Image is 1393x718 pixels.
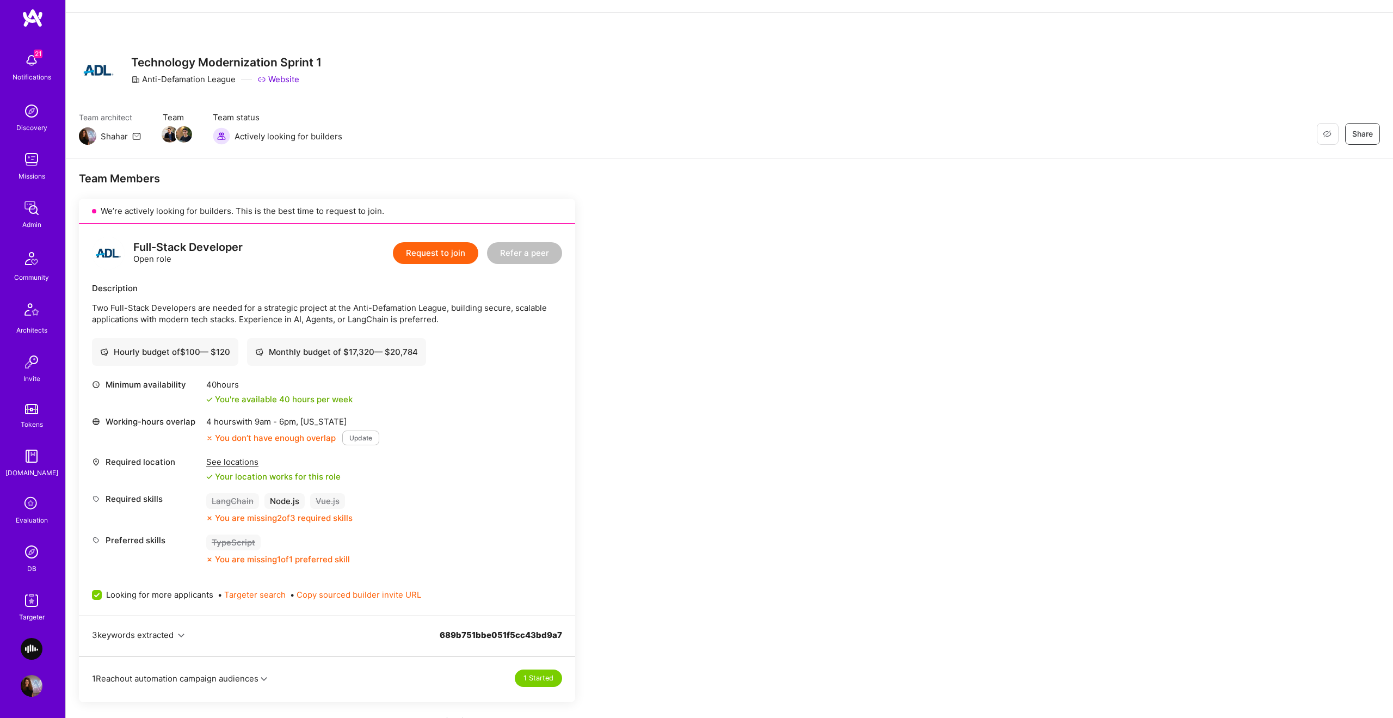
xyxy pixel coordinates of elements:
[92,673,267,684] button: 1Reachout automation campaign audiences
[393,242,478,264] button: Request to join
[1323,130,1332,138] i: icon EyeClosed
[92,416,201,427] div: Working-hours overlap
[252,416,300,427] span: 9am - 6pm ,
[133,242,243,253] div: Full-Stack Developer
[255,346,418,358] div: Monthly budget of $ 17,320 — $ 20,784
[92,237,125,269] img: logo
[16,514,48,526] div: Evaluation
[92,381,100,389] i: icon Clock
[440,629,562,654] div: 689b751bbe051f5cc43bd9a7
[21,494,42,514] i: icon SelectionTeam
[206,471,341,482] div: Your location works for this role
[25,404,38,414] img: tokens
[206,556,213,563] i: icon CloseOrange
[34,50,42,58] span: 21
[21,638,42,660] img: AI Trader: AI Trading Platform
[206,435,213,441] i: icon CloseOrange
[176,126,192,143] img: Team Member Avatar
[27,563,36,574] div: DB
[100,348,108,356] i: icon Cash
[261,676,267,682] i: icon Chevron
[206,379,353,390] div: 40 hours
[21,419,43,430] div: Tokens
[16,324,47,336] div: Architects
[106,589,213,600] span: Looking for more applicants
[206,535,261,550] div: TypeScript
[342,431,379,445] button: Update
[264,493,305,509] div: Node.js
[487,242,562,264] button: Refer a peer
[92,629,184,641] button: 3keywords extracted
[310,493,345,509] div: Vue.js
[213,127,230,145] img: Actively looking for builders
[22,8,44,28] img: logo
[14,272,49,283] div: Community
[92,536,100,544] i: icon Tag
[163,112,191,123] span: Team
[213,112,342,123] span: Team status
[92,418,100,426] i: icon World
[5,467,58,478] div: [DOMAIN_NAME]
[92,458,100,466] i: icon Location
[19,611,45,623] div: Targeter
[92,379,201,390] div: Minimum availability
[206,474,213,480] i: icon Check
[215,554,350,565] div: You are missing 1 of 1 preferred skill
[515,670,562,687] div: 1 Started
[206,396,213,403] i: icon Check
[162,126,178,143] img: Team Member Avatar
[206,456,341,468] div: See locations
[257,73,299,85] a: Website
[206,432,336,444] div: You don’t have enough overlap
[92,493,201,505] div: Required skills
[79,112,141,123] span: Team architect
[101,131,128,142] div: Shahar
[92,456,201,468] div: Required location
[21,675,42,697] img: User Avatar
[92,535,201,546] div: Preferred skills
[178,633,184,639] i: icon Chevron
[255,348,263,356] i: icon Cash
[92,495,100,503] i: icon Tag
[132,132,141,140] i: icon Mail
[206,394,353,405] div: You're available 40 hours per week
[21,197,42,219] img: admin teamwork
[21,445,42,467] img: guide book
[206,515,213,521] i: icon CloseOrange
[290,589,421,600] span: •
[131,56,322,69] h3: Technology Modernization Sprint 1
[21,351,42,373] img: Invite
[16,122,47,133] div: Discovery
[206,416,379,427] div: 4 hours with [US_STATE]
[215,512,353,524] div: You are missing 2 of 3 required skills
[79,127,96,145] img: Team Architect
[218,589,286,600] span: •
[21,149,42,170] img: teamwork
[206,493,259,509] div: LangChain
[297,589,421,600] button: Copy sourced builder invite URL
[133,242,243,265] div: Open role
[1352,128,1373,139] span: Share
[13,71,51,83] div: Notifications
[131,73,236,85] div: Anti-Defamation League
[235,131,342,142] span: Actively looking for builders
[21,590,42,611] img: Skill Targeter
[19,246,45,272] img: Community
[21,50,42,71] img: bell
[21,541,42,563] img: Admin Search
[79,171,575,186] div: Team Members
[92,283,562,294] div: Description
[22,219,41,230] div: Admin
[224,589,286,600] button: Targeter search
[79,199,575,224] div: We’re actively looking for builders. This is the best time to request to join.
[79,51,118,90] img: Company Logo
[23,373,40,384] div: Invite
[131,75,140,84] i: icon CompanyGray
[19,298,45,324] img: Architects
[92,302,562,325] p: Two Full-Stack Developers are needed for a strategic project at the Anti-Defamation League, build...
[19,170,45,182] div: Missions
[21,100,42,122] img: discovery
[100,346,230,358] div: Hourly budget of $ 100 — $ 120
